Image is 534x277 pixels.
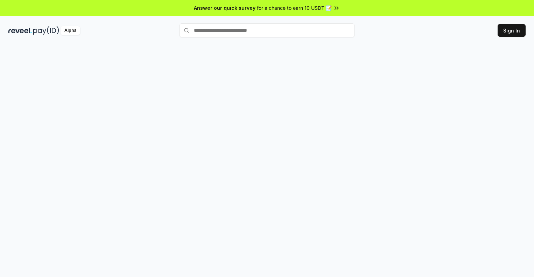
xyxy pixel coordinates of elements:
[257,4,332,12] span: for a chance to earn 10 USDT 📝
[61,26,80,35] div: Alpha
[498,24,526,37] button: Sign In
[33,26,59,35] img: pay_id
[194,4,255,12] span: Answer our quick survey
[8,26,32,35] img: reveel_dark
